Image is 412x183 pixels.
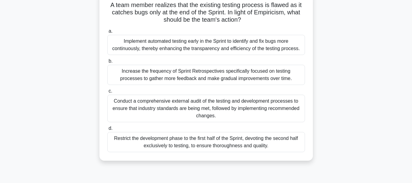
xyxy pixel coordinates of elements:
span: b. [109,58,113,64]
span: d. [109,126,113,131]
span: a. [109,28,113,34]
span: c. [109,88,112,93]
div: Restrict the development phase to the first half of the Sprint, devoting the second half exclusiv... [107,132,305,152]
div: Conduct a comprehensive external audit of the testing and development processes to ensure that in... [107,95,305,122]
h5: A team member realizes that the existing testing process is flawed as it catches bugs only at the... [107,1,306,24]
div: Increase the frequency of Sprint Retrospectives specifically focused on testing processes to gath... [107,65,305,85]
div: Implement automated testing early in the Sprint to identify and fix bugs more continuously, there... [107,35,305,55]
